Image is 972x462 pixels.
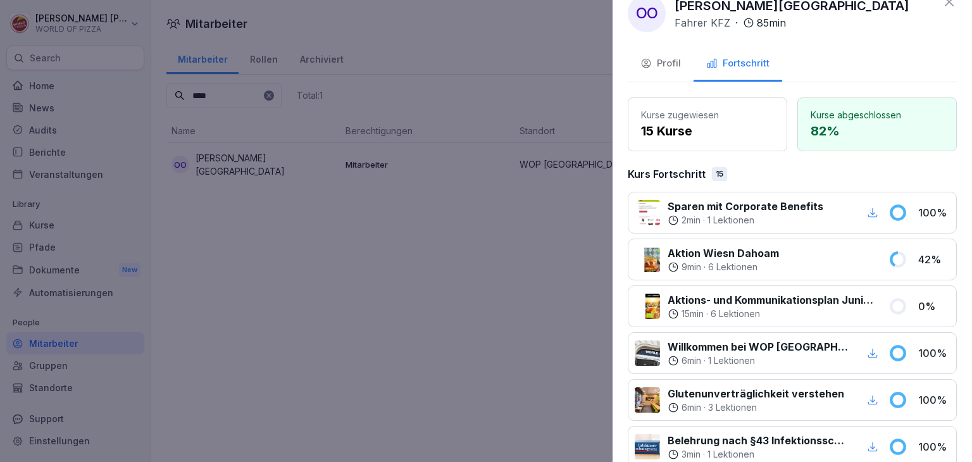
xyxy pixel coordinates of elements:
[918,299,950,314] p: 0 %
[668,214,823,227] div: ·
[707,214,754,227] p: 1 Lektionen
[682,401,701,414] p: 6 min
[668,292,873,308] p: Aktions- und Kommunikationsplan Juni bis August
[628,166,706,182] p: Kurs Fortschritt
[668,308,873,320] div: ·
[641,122,774,140] p: 15 Kurse
[682,261,701,273] p: 9 min
[628,47,694,82] button: Profil
[668,401,844,414] div: ·
[668,448,849,461] div: ·
[811,108,944,122] p: Kurse abgeschlossen
[682,214,701,227] p: 2 min
[918,392,950,408] p: 100 %
[708,354,755,367] p: 1 Lektionen
[811,122,944,140] p: 82 %
[918,252,950,267] p: 42 %
[668,339,849,354] p: Willkommen bei WOP [GEOGRAPHIC_DATA]
[757,15,786,30] p: 85 min
[668,246,779,261] p: Aktion Wiesn Dahoam
[708,401,757,414] p: 3 Lektionen
[712,167,727,181] div: 15
[675,15,730,30] p: Fahrer KFZ
[668,354,849,367] div: ·
[682,354,701,367] p: 6 min
[694,47,782,82] button: Fortschritt
[668,386,844,401] p: Glutenunverträglichkeit verstehen
[918,439,950,454] p: 100 %
[668,433,849,448] p: Belehrung nach §43 Infektionsschutzgesetz
[708,261,757,273] p: 6 Lektionen
[640,56,681,71] div: Profil
[711,308,760,320] p: 6 Lektionen
[641,108,774,122] p: Kurse zugewiesen
[675,15,786,30] div: ·
[682,448,701,461] p: 3 min
[706,56,769,71] div: Fortschritt
[918,205,950,220] p: 100 %
[707,448,754,461] p: 1 Lektionen
[668,261,779,273] div: ·
[668,199,823,214] p: Sparen mit Corporate Benefits
[918,346,950,361] p: 100 %
[682,308,704,320] p: 15 min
